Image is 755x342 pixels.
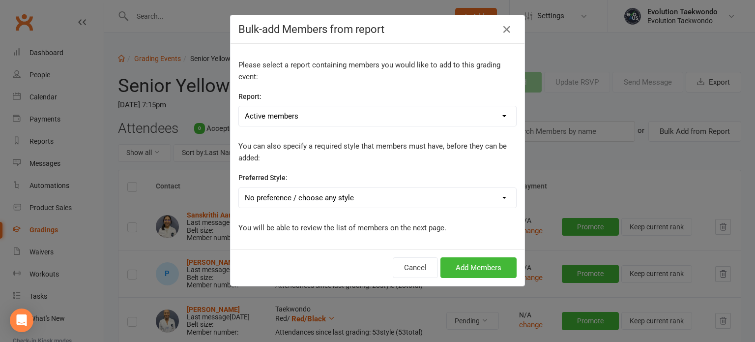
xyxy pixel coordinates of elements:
[238,59,517,83] p: Please select a report containing members you would like to add to this grading event:
[10,309,33,332] div: Open Intercom Messenger
[238,222,517,234] p: You will be able to review the list of members on the next page.
[238,140,517,164] p: You can also specify a required style that members must have, before they can be added:
[440,257,517,278] button: Add Members
[238,23,517,35] h4: Bulk-add Members from report
[238,172,288,183] label: Preferred Style:
[499,22,515,37] button: Close
[238,91,261,102] label: Report:
[393,257,438,278] button: Cancel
